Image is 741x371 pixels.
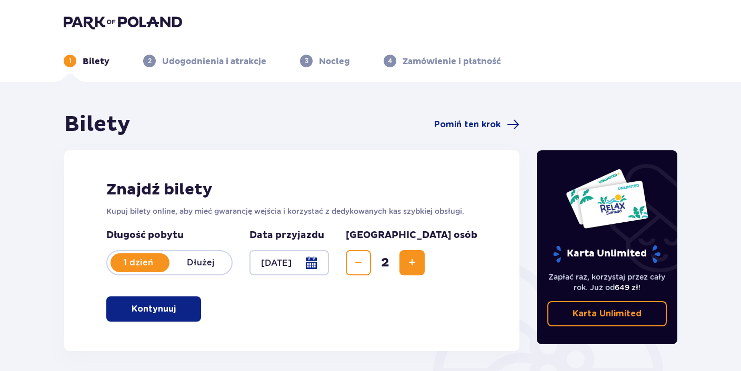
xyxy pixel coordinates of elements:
[346,229,477,242] p: [GEOGRAPHIC_DATA] osób
[573,308,642,320] p: Karta Unlimited
[132,303,176,315] p: Kontynuuj
[106,229,233,242] p: Długość pobytu
[305,56,308,66] p: 3
[106,296,201,322] button: Kontynuuj
[148,56,152,66] p: 2
[434,118,519,131] a: Pomiń ten krok
[403,56,501,67] p: Zamówienie i płatność
[547,301,667,326] a: Karta Unlimited
[373,255,397,271] span: 2
[615,283,638,292] span: 649 zł
[346,250,371,275] button: Decrease
[552,245,662,263] p: Karta Unlimited
[249,229,324,242] p: Data przyjazdu
[547,272,667,293] p: Zapłać raz, korzystaj przez cały rok. Już od !
[434,119,500,130] span: Pomiń ten krok
[106,206,477,217] p: Kupuj bilety online, aby mieć gwarancję wejścia i korzystać z dedykowanych kas szybkiej obsługi.
[83,56,109,67] p: Bilety
[319,56,350,67] p: Nocleg
[64,111,131,138] h1: Bilety
[64,15,182,29] img: Park of Poland logo
[107,257,169,269] p: 1 dzień
[106,180,477,200] h2: Znajdź bilety
[399,250,425,275] button: Increase
[169,257,232,269] p: Dłużej
[388,56,392,66] p: 4
[162,56,266,67] p: Udogodnienia i atrakcje
[69,56,72,66] p: 1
